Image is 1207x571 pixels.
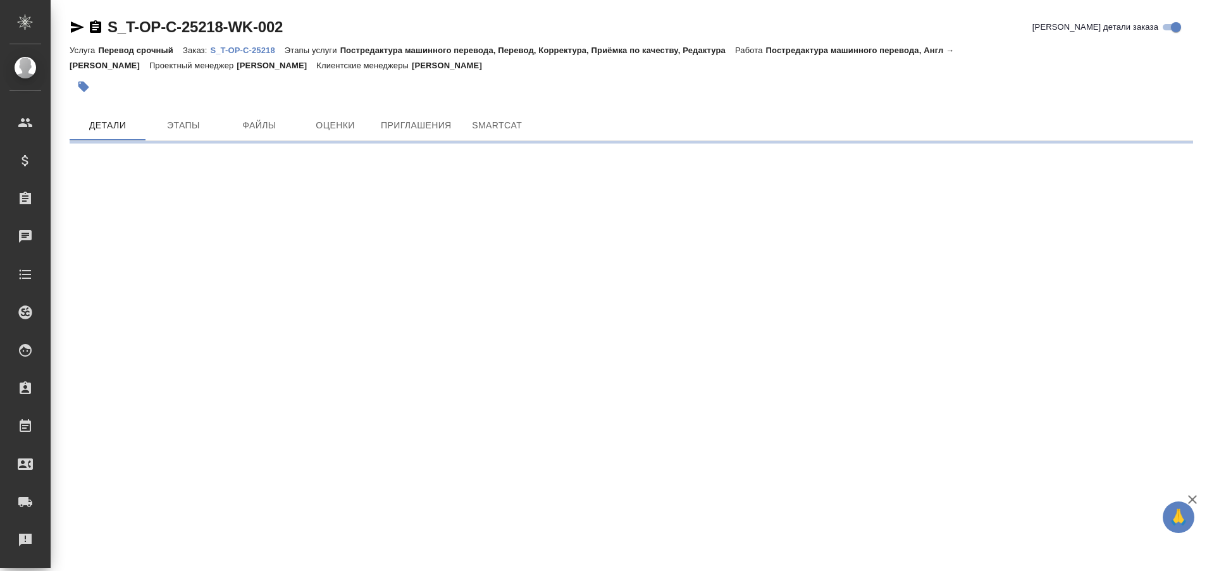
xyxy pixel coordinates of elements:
span: Оценки [305,118,366,133]
p: Этапы услуги [285,46,340,55]
p: Перевод срочный [98,46,183,55]
button: Добавить тэг [70,73,97,101]
span: SmartCat [467,118,528,133]
p: Работа [735,46,766,55]
span: Файлы [229,118,290,133]
p: Услуга [70,46,98,55]
button: Скопировать ссылку для ЯМессенджера [70,20,85,35]
span: Приглашения [381,118,452,133]
span: [PERSON_NAME] детали заказа [1032,21,1158,34]
p: Клиентские менеджеры [316,61,412,70]
span: Детали [77,118,138,133]
p: Постредактура машинного перевода, Перевод, Корректура, Приёмка по качеству, Редактура [340,46,735,55]
p: [PERSON_NAME] [237,61,316,70]
p: Заказ: [183,46,210,55]
p: [PERSON_NAME] [412,61,492,70]
p: Проектный менеджер [149,61,237,70]
span: 🙏 [1168,504,1189,531]
a: S_T-OP-C-25218 [210,44,284,55]
button: 🙏 [1163,501,1194,533]
p: S_T-OP-C-25218 [210,46,284,55]
span: Этапы [153,118,214,133]
button: Скопировать ссылку [88,20,103,35]
a: S_T-OP-C-25218-WK-002 [108,18,283,35]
